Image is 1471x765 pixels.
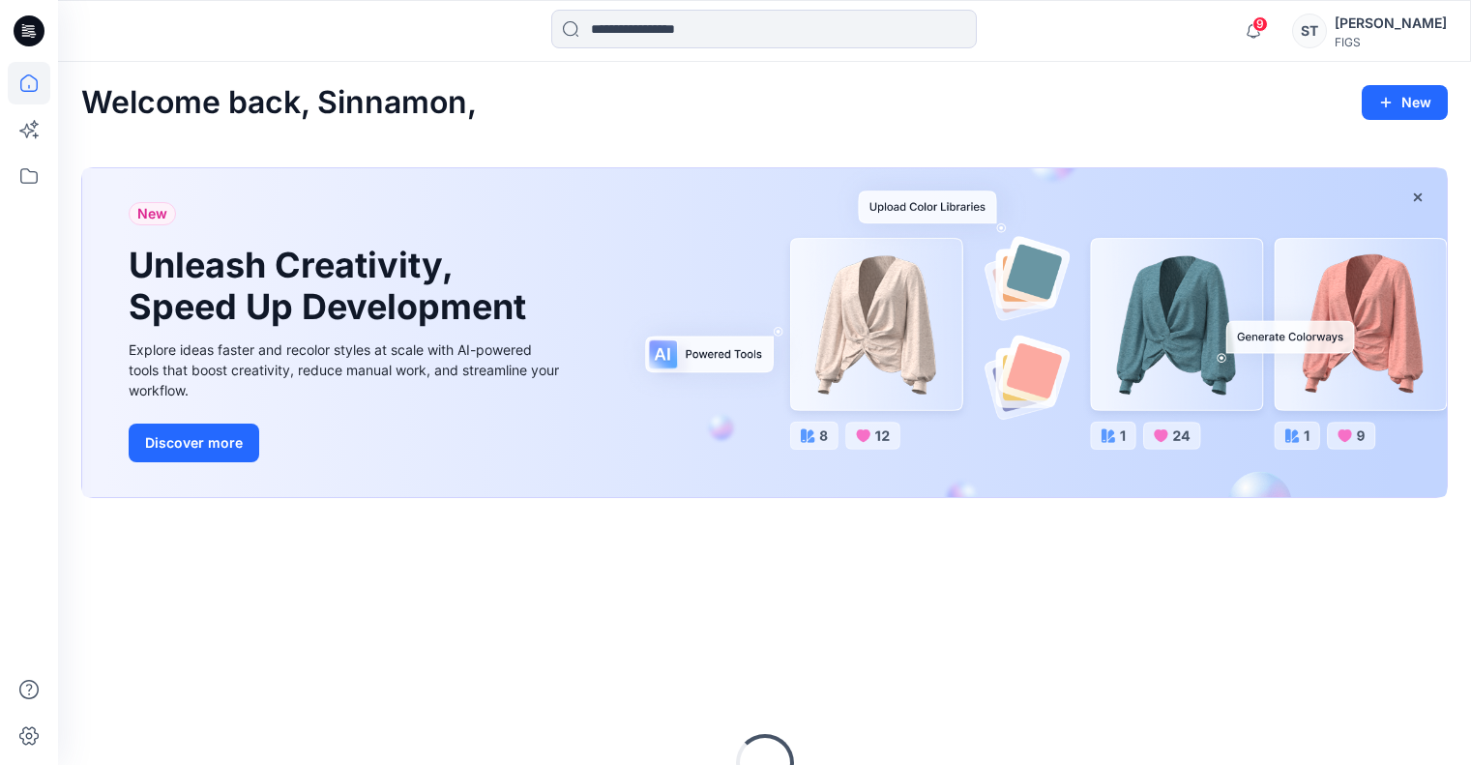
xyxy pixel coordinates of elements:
h2: Welcome back, Sinnamon, [81,85,477,121]
div: ST [1292,14,1327,48]
div: FIGS [1335,35,1447,49]
div: Explore ideas faster and recolor styles at scale with AI-powered tools that boost creativity, red... [129,339,564,400]
span: New [137,202,167,225]
span: 9 [1252,16,1268,32]
div: [PERSON_NAME] [1335,12,1447,35]
button: New [1362,85,1448,120]
h1: Unleash Creativity, Speed Up Development [129,245,535,328]
button: Discover more [129,424,259,462]
a: Discover more [129,424,564,462]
